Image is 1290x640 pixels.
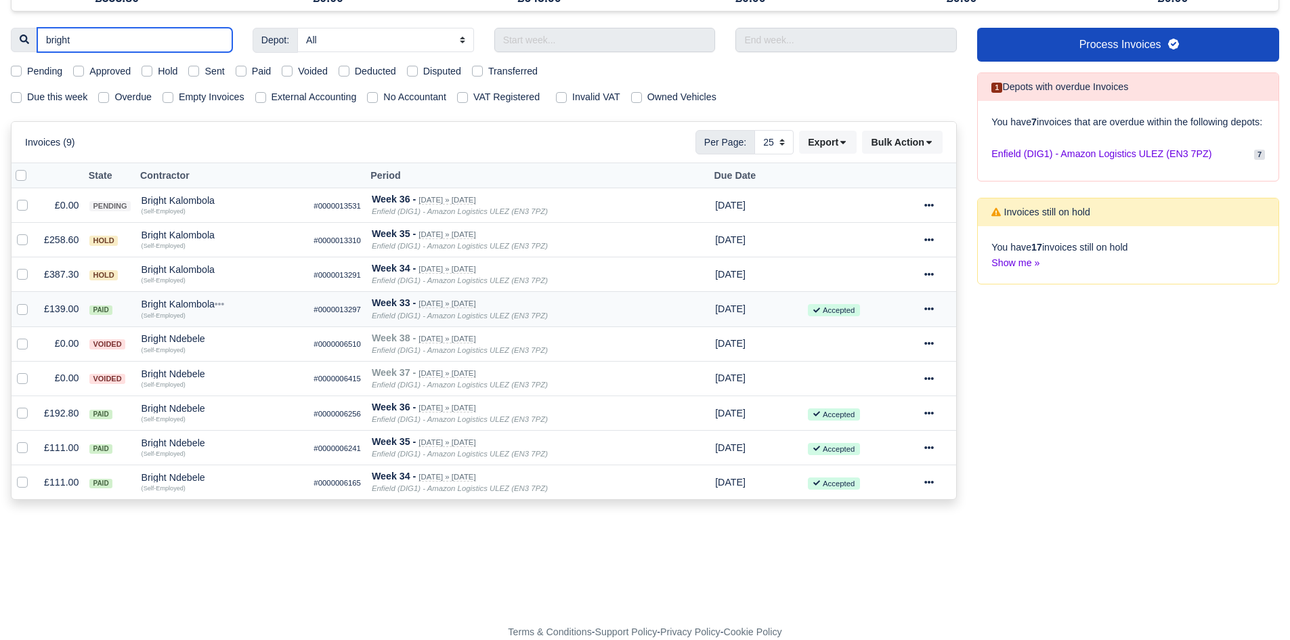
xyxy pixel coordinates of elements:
[39,465,84,500] td: £111.00
[735,28,957,52] input: End week...
[142,416,186,423] small: (Self-Employed)
[142,369,303,379] div: Bright Ndebele
[142,334,303,343] div: Bright Ndebele
[799,131,857,154] button: Export
[372,450,548,458] i: Enfield (DIG1) - Amazon Logistics ULEZ (EN3 7PZ)
[991,141,1265,167] a: Enfield (DIG1) - Amazon Logistics ULEZ (EN3 7PZ) 7
[39,431,84,465] td: £111.00
[418,230,475,239] small: [DATE] » [DATE]
[595,626,658,637] a: Support Policy
[418,335,475,343] small: [DATE] » [DATE]
[314,375,361,383] small: #0000006415
[39,257,84,292] td: £387.30
[142,485,186,492] small: (Self-Employed)
[89,410,112,419] span: paid
[142,347,186,354] small: (Self-Employed)
[372,436,416,447] strong: Week 35 -
[372,367,416,378] strong: Week 37 -
[314,236,361,244] small: #0000013310
[372,471,416,482] strong: Week 34 -
[136,163,309,188] th: Contractor
[808,477,860,490] small: Accepted
[142,196,303,205] div: Bright Kalombola
[372,415,548,423] i: Enfield (DIG1) - Amazon Logistics ULEZ (EN3 7PZ)
[89,339,125,349] span: voided
[372,381,548,389] i: Enfield (DIG1) - Amazon Logistics ULEZ (EN3 7PZ)
[142,265,303,274] div: Bright Kalombola
[991,83,1002,93] span: 1
[372,207,548,215] i: Enfield (DIG1) - Amazon Logistics ULEZ (EN3 7PZ)
[715,269,746,280] span: 11 hours from now
[259,624,1031,640] div: - - -
[423,64,461,79] label: Disputed
[1031,116,1037,127] strong: 7
[142,277,186,284] small: (Self-Employed)
[142,299,303,309] div: Bright Kalombola
[808,408,860,421] small: Accepted
[862,131,943,154] button: Bulk Action
[142,208,186,215] small: (Self-Employed)
[418,404,475,412] small: [DATE] » [DATE]
[418,196,475,205] small: [DATE] » [DATE]
[715,477,746,488] span: 11 months ago
[89,236,117,246] span: hold
[253,28,298,52] span: Depot:
[808,304,860,316] small: Accepted
[991,146,1211,162] span: Enfield (DIG1) - Amazon Logistics ULEZ (EN3 7PZ)
[647,89,716,105] label: Owned Vehicles
[89,270,117,280] span: hold
[991,81,1128,93] h6: Depots with overdue Invoices
[142,404,303,413] div: Bright Ndebele
[142,381,186,388] small: (Self-Employed)
[715,338,746,349] span: 11 months ago
[89,64,131,79] label: Approved
[1046,483,1290,640] iframe: Chat Widget
[991,114,1265,130] p: You have invoices that are overdue within the following depots:
[142,242,186,249] small: (Self-Employed)
[89,479,112,488] span: paid
[1031,242,1042,253] strong: 17
[314,305,361,314] small: #0000013297
[314,479,361,487] small: #0000006165
[89,444,112,454] span: paid
[723,626,781,637] a: Cookie Policy
[372,297,416,308] strong: Week 33 -
[158,64,177,79] label: Hold
[508,626,591,637] a: Terms & Conditions
[372,228,416,239] strong: Week 35 -
[978,226,1278,284] div: You have invoices still on hold
[715,303,746,314] span: 6 days ago
[39,292,84,326] td: £139.00
[372,242,548,250] i: Enfield (DIG1) - Amazon Logistics ULEZ (EN3 7PZ)
[142,230,303,240] div: Bright Kalombola
[808,443,860,455] small: Accepted
[715,234,746,245] span: 1 week from now
[991,207,1090,218] h6: Invoices still on hold
[991,257,1039,268] a: Show me »
[372,263,416,274] strong: Week 34 -
[25,137,75,148] h6: Invoices (9)
[39,396,84,430] td: £192.80
[494,28,716,52] input: Start week...
[179,89,244,105] label: Empty Invoices
[418,369,475,378] small: [DATE] » [DATE]
[715,372,746,383] span: 11 months ago
[488,64,538,79] label: Transferred
[142,438,303,448] div: Bright Ndebele
[660,626,721,637] a: Privacy Policy
[418,473,475,482] small: [DATE] » [DATE]
[1254,150,1265,160] span: 7
[84,163,135,188] th: State
[314,444,361,452] small: #0000006241
[372,346,548,354] i: Enfield (DIG1) - Amazon Logistics ULEZ (EN3 7PZ)
[314,202,361,210] small: #0000013531
[572,89,620,105] label: Invalid VAT
[715,442,746,453] span: 11 months ago
[355,64,396,79] label: Deducted
[473,89,540,105] label: VAT Registered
